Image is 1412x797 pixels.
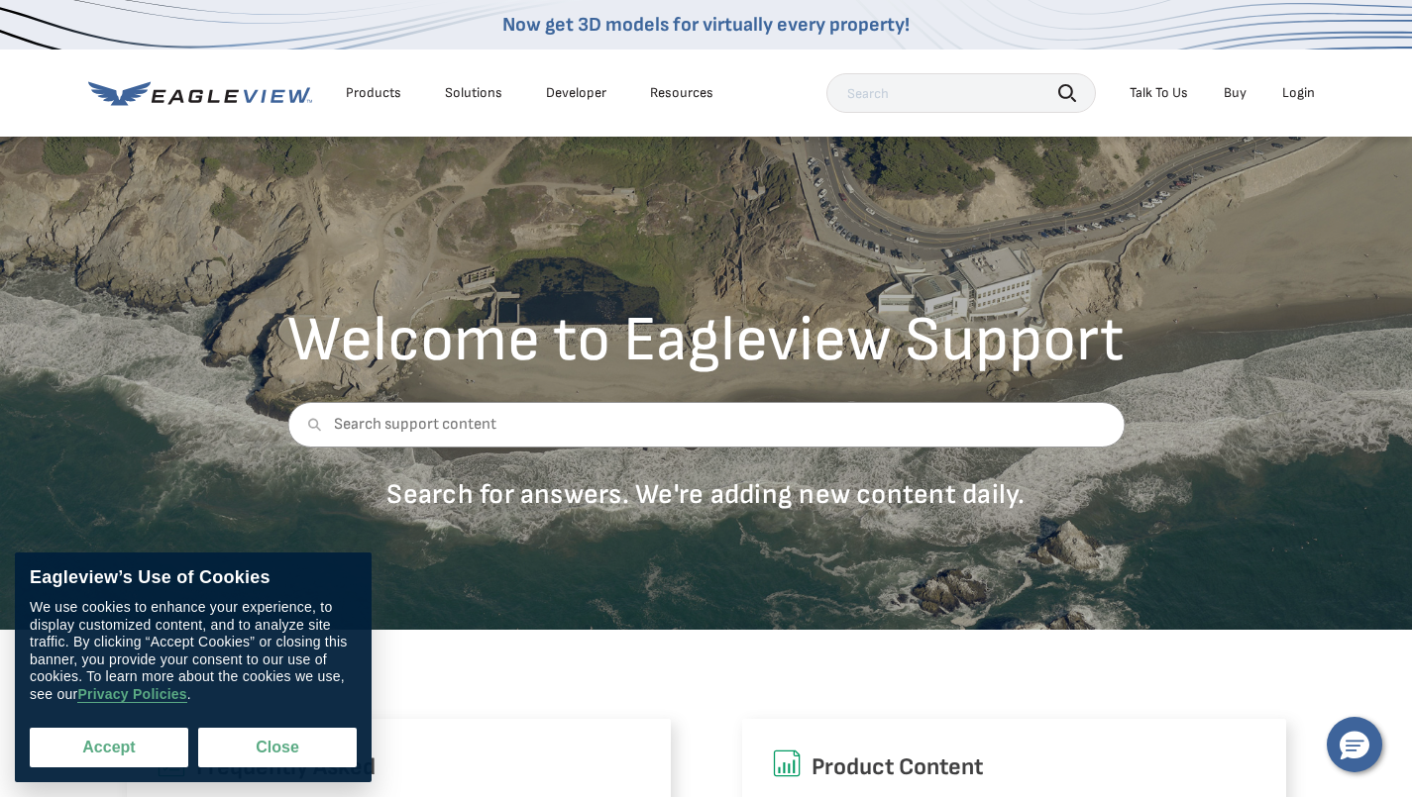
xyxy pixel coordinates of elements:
button: Close [198,728,357,767]
div: We use cookies to enhance your experience, to display customized content, and to analyze site tra... [30,599,357,703]
button: Hello, have a question? Let’s chat. [1327,717,1382,772]
input: Search [826,73,1096,113]
h2: Welcome to Eagleview Support [287,309,1125,372]
a: Developer [546,84,606,102]
input: Search support content [287,402,1125,448]
h6: Product Content [772,748,1256,786]
div: Products [346,84,401,102]
p: Search for answers. We're adding new content daily. [287,477,1125,512]
div: Eagleview’s Use of Cookies [30,567,357,589]
div: Login [1282,84,1315,102]
a: Now get 3D models for virtually every property! [502,13,910,37]
button: Accept [30,728,188,767]
a: Buy [1224,84,1247,102]
a: Privacy Policies [77,686,186,703]
div: Talk To Us [1130,84,1188,102]
div: Resources [650,84,713,102]
h6: Frequently Asked [157,748,641,786]
div: Solutions [445,84,502,102]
